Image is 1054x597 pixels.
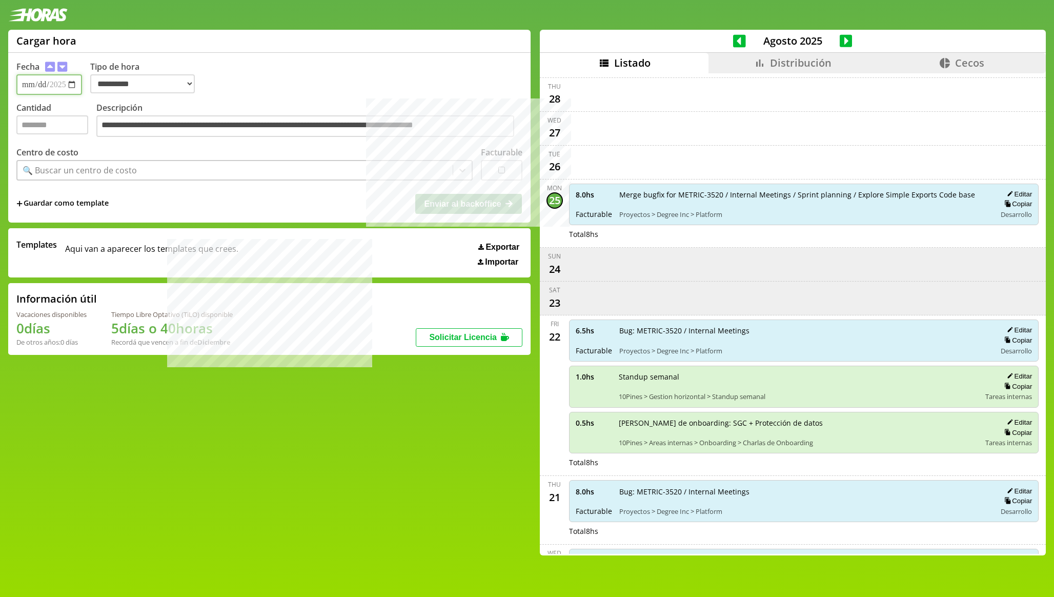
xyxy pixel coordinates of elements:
div: Tue [549,150,560,158]
span: Exportar [485,243,519,252]
div: Thu [548,82,561,91]
label: Fecha [16,61,39,72]
span: + [16,198,23,209]
span: Agosto 2025 [746,34,840,48]
div: Total 8 hs [569,457,1039,467]
span: Proyectos > Degree Inc > Platform [619,210,989,219]
b: Diciembre [197,337,230,347]
span: Listado [614,56,651,70]
div: 21 [546,489,563,505]
div: Total 8 hs [569,229,1039,239]
div: 23 [546,294,563,311]
label: Centro de costo [16,147,78,158]
button: Copiar [1001,382,1032,391]
span: Cecos [955,56,984,70]
button: Exportar [475,242,522,252]
textarea: Descripción [96,115,514,137]
div: Recordá que vencen a fin de [111,337,233,347]
span: Proyectos > Degree Inc > Platform [619,507,989,516]
span: Facturable [576,506,612,516]
div: 22 [546,328,563,345]
span: Standup semanal [619,372,979,382]
h2: Información útil [16,292,97,306]
button: Editar [1004,372,1032,381]
label: Tipo de hora [90,61,203,95]
span: Merge bugfix for METRIC-3520 / Internal Meetings / Sprint planning / Explore Simple Exports Code ... [619,190,989,200]
div: 🔍 Buscar un centro de costo [23,165,137,176]
div: Sat [549,286,560,294]
span: Aqui van a aparecer los templates que crees. [65,239,238,267]
div: 26 [546,158,563,175]
div: 24 [546,261,563,277]
h1: 5 días o 40 horas [111,319,233,337]
span: Importar [485,257,518,267]
span: Bug: METRIC-3520 / Internal Meetings [619,487,989,496]
span: 8.0 hs [576,487,612,496]
div: Tiempo Libre Optativo (TiLO) disponible [111,310,233,319]
div: Sun [548,252,561,261]
span: 6.5 hs [576,326,612,335]
div: 27 [546,125,563,141]
span: 8.0 hs [576,190,612,200]
div: Wed [548,116,561,125]
div: Vacaciones disponibles [16,310,87,319]
span: Facturable [576,346,612,355]
img: logotipo [8,8,68,22]
button: Copiar [1001,428,1032,437]
button: Editar [1004,418,1032,427]
button: Copiar [1001,336,1032,345]
div: De otros años: 0 días [16,337,87,347]
button: Solicitar Licencia [416,328,522,347]
span: 1.0 hs [576,372,612,382]
span: 0.5 hs [576,418,612,428]
button: Editar [1004,190,1032,198]
span: Tareas internas [985,392,1032,401]
label: Cantidad [16,102,96,140]
input: Cantidad [16,115,88,134]
span: Tareas internas [985,438,1032,447]
button: Copiar [1001,200,1032,208]
span: Templates [16,239,57,250]
h1: 0 días [16,319,87,337]
span: Solicitar Licencia [429,333,497,342]
button: Editar [1004,326,1032,334]
label: Facturable [481,147,522,158]
span: Proyectos > Degree Inc > Platform [619,346,989,355]
span: Facturable [576,209,612,219]
div: Fri [551,320,559,328]
button: Copiar [1001,496,1032,505]
div: Total 8 hs [569,526,1039,536]
div: 28 [546,91,563,107]
span: Desarrollo [1001,346,1032,355]
div: Wed [548,549,561,558]
div: Thu [548,480,561,489]
div: 25 [546,192,563,209]
select: Tipo de hora [90,74,195,93]
div: Mon [547,184,562,192]
span: Desarrollo [1001,210,1032,219]
span: +Guardar como template [16,198,109,209]
span: 10Pines > Areas internas > Onboarding > Charlas de Onboarding [619,438,979,447]
span: Distribución [770,56,832,70]
span: [PERSON_NAME] de onboarding: SGC + Protección de datos [619,418,979,428]
span: 10Pines > Gestion horizontal > Standup semanal [619,392,979,401]
span: Bug: METRIC-3520 / Internal Meetings [619,326,989,335]
button: Editar [1004,487,1032,495]
label: Descripción [96,102,522,140]
div: scrollable content [540,73,1046,554]
h1: Cargar hora [16,34,76,48]
span: Desarrollo [1001,507,1032,516]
